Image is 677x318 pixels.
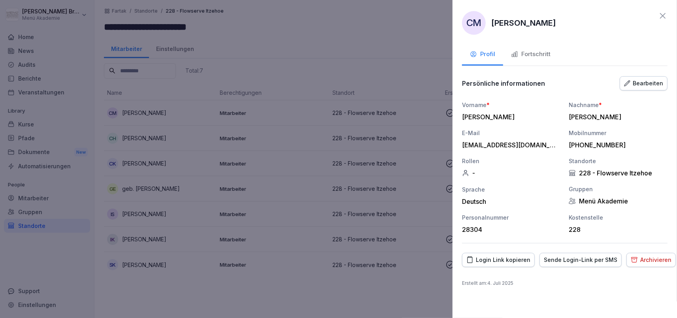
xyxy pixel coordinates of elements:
div: Sende Login-Link per SMS [544,256,617,264]
div: E-Mail [462,129,561,137]
div: 228 - Flowserve Itzehoe [569,169,668,177]
div: [PHONE_NUMBER] [569,141,664,149]
div: Personalnummer [462,213,561,222]
button: Archivieren [626,253,676,267]
div: Rollen [462,157,561,165]
div: Menü Akademie [569,197,668,205]
div: Nachname [569,101,668,109]
div: 228 [569,226,664,233]
div: Gruppen [569,185,668,193]
button: Sende Login-Link per SMS [539,253,622,267]
div: Mobilnummer [569,129,668,137]
div: [EMAIL_ADDRESS][DOMAIN_NAME] [462,141,557,149]
p: Persönliche informationen [462,79,545,87]
button: Login Link kopieren [462,253,535,267]
div: Deutsch [462,198,561,205]
div: Profil [470,50,495,59]
div: [PERSON_NAME] [569,113,664,121]
div: Archivieren [631,256,671,264]
div: - [462,169,561,177]
div: [PERSON_NAME] [462,113,557,121]
div: Login Link kopieren [466,256,530,264]
div: Kostenstelle [569,213,668,222]
div: Standorte [569,157,668,165]
div: Vorname [462,101,561,109]
div: Sprache [462,185,561,194]
button: Fortschritt [503,44,558,66]
p: Erstellt am : 4. Juli 2025 [462,280,668,287]
div: Fortschritt [511,50,551,59]
div: 28304 [462,226,557,233]
div: CM [462,11,486,35]
p: [PERSON_NAME] [491,17,556,29]
button: Profil [462,44,503,66]
button: Bearbeiten [620,76,668,90]
div: Bearbeiten [624,79,663,88]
